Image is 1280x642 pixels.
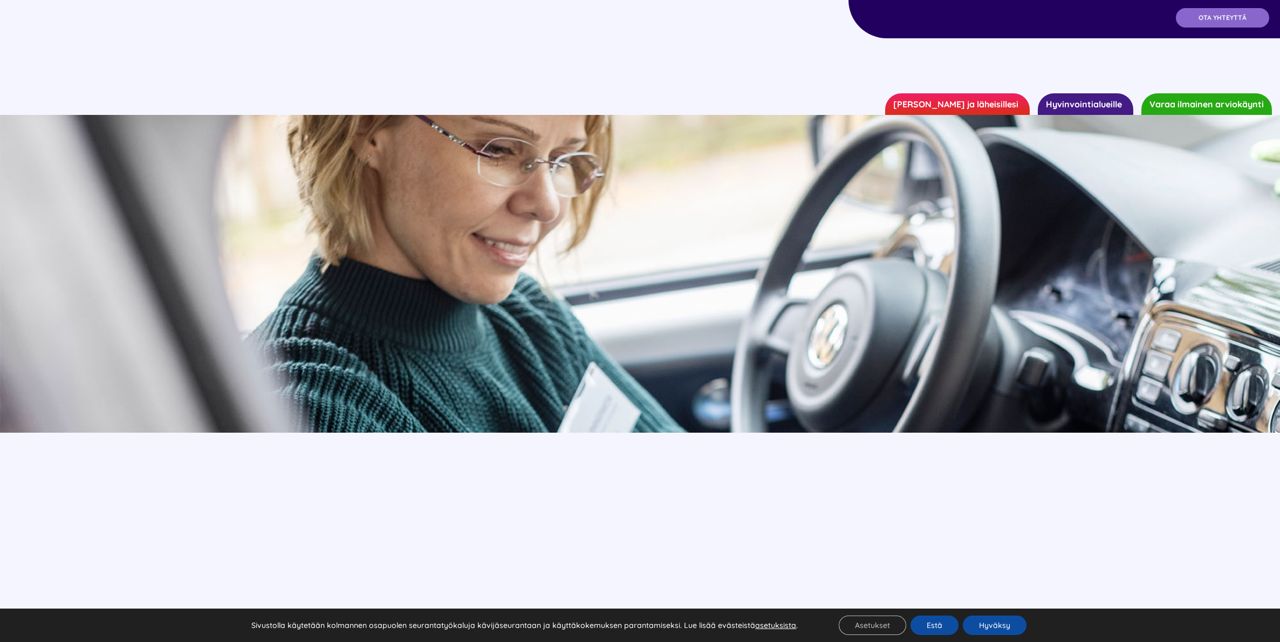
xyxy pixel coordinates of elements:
[885,93,1030,115] a: [PERSON_NAME] ja läheisillesi
[1176,8,1269,28] a: OTA YHTEYTTÄ
[1038,93,1133,115] a: Hyvinvointialueille
[839,616,906,635] button: Asetukset
[1199,14,1247,22] span: OTA YHTEYTTÄ
[251,620,798,630] p: Sivustolla käytetään kolmannen osapuolen seurantatyökaluja kävijäseurantaan ja käyttäkokemuksen p...
[911,616,959,635] button: Estä
[1141,93,1272,115] a: Varaa ilmainen arviokäynti
[755,620,796,630] button: asetuksista
[963,616,1026,635] button: Hyväksy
